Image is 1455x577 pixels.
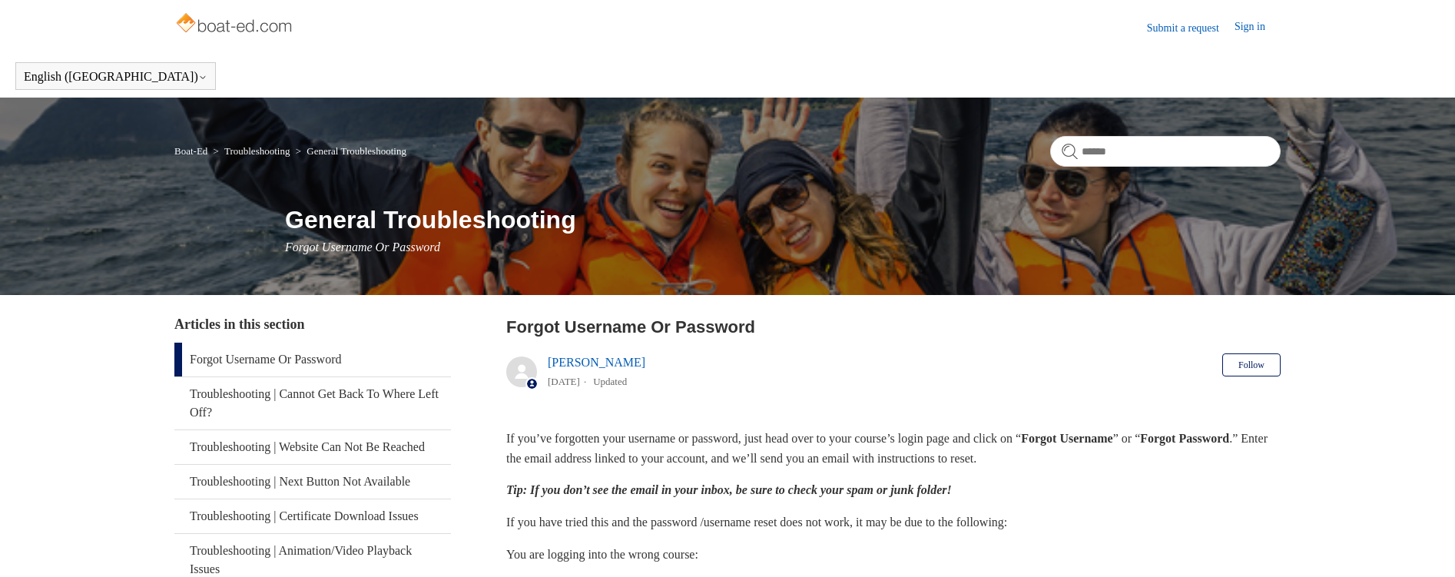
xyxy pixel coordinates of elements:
[24,70,207,84] button: English ([GEOGRAPHIC_DATA])
[174,377,451,429] a: Troubleshooting | Cannot Get Back To Where Left Off?
[174,343,451,376] a: Forgot Username Or Password
[548,376,580,387] time: 05/20/2025, 15:58
[1147,20,1235,36] a: Submit a request
[174,9,297,40] img: Boat-Ed Help Center home page
[307,145,406,157] a: General Troubleshooting
[285,201,1281,238] h1: General Troubleshooting
[1140,432,1229,445] strong: Forgot Password
[1404,526,1443,565] div: Live chat
[210,145,293,157] li: Troubleshooting
[506,429,1281,468] p: If you’ve forgotten your username or password, just head over to your course’s login page and cli...
[548,356,645,369] a: [PERSON_NAME]
[593,376,627,387] li: Updated
[1235,18,1281,37] a: Sign in
[174,317,304,332] span: Articles in this section
[174,499,451,533] a: Troubleshooting | Certificate Download Issues
[174,465,451,499] a: Troubleshooting | Next Button Not Available
[285,240,440,254] span: Forgot Username Or Password
[293,145,406,157] li: General Troubleshooting
[174,430,451,464] a: Troubleshooting | Website Can Not Be Reached
[174,145,207,157] a: Boat-Ed
[174,145,210,157] li: Boat-Ed
[1021,432,1113,445] strong: Forgot Username
[506,512,1281,532] p: If you have tried this and the password /username reset does not work, it may be due to the follo...
[224,145,290,157] a: Troubleshooting
[506,314,1281,340] h2: Forgot Username Or Password
[1050,136,1281,167] input: Search
[506,545,1281,565] p: You are logging into the wrong course:
[1222,353,1281,376] button: Follow Article
[506,483,952,496] em: Tip: If you don’t see the email in your inbox, be sure to check your spam or junk folder!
